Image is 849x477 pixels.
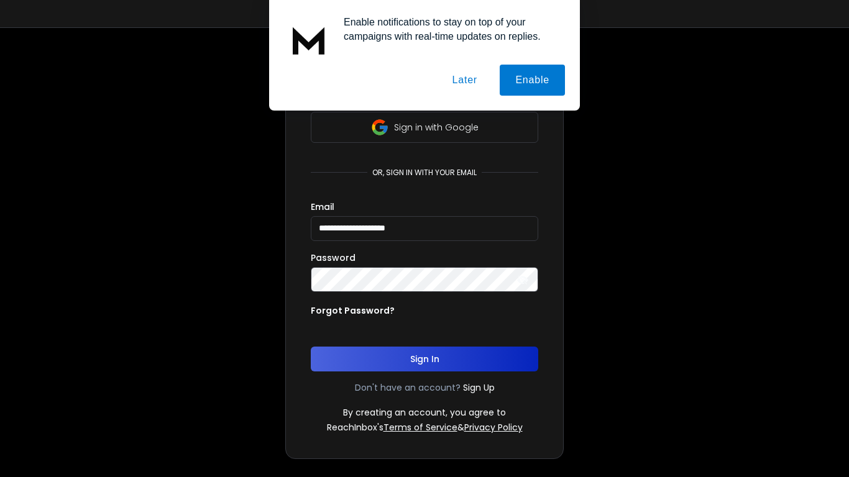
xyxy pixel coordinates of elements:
[311,112,538,143] button: Sign in with Google
[464,421,523,434] a: Privacy Policy
[367,168,482,178] p: or, sign in with your email
[463,381,495,394] a: Sign Up
[311,253,356,262] label: Password
[343,406,506,419] p: By creating an account, you agree to
[311,304,395,317] p: Forgot Password?
[383,421,457,434] a: Terms of Service
[355,381,461,394] p: Don't have an account?
[284,15,334,65] img: notification icon
[394,121,479,134] p: Sign in with Google
[436,65,492,96] button: Later
[500,65,565,96] button: Enable
[311,347,538,371] button: Sign In
[311,202,334,211] label: Email
[334,15,565,43] div: Enable notifications to stay on top of your campaigns with real-time updates on replies.
[327,421,523,434] p: ReachInbox's &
